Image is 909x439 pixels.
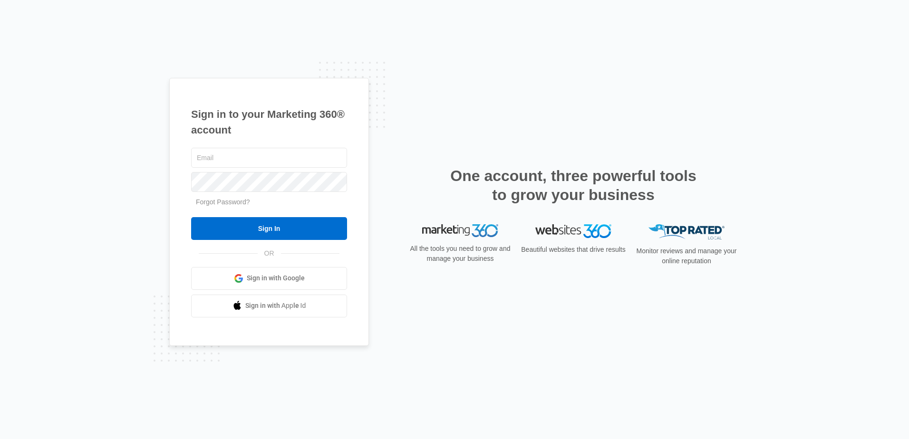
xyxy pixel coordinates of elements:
[520,245,627,255] p: Beautiful websites that drive results
[633,246,740,266] p: Monitor reviews and manage your online reputation
[245,301,306,311] span: Sign in with Apple Id
[258,248,281,258] span: OR
[648,224,725,240] img: Top Rated Local
[247,273,305,283] span: Sign in with Google
[422,224,498,238] img: Marketing 360
[191,267,347,290] a: Sign in with Google
[191,148,347,168] input: Email
[191,295,347,317] a: Sign in with Apple Id
[407,244,513,264] p: All the tools you need to grow and manage your business
[191,217,347,240] input: Sign In
[535,224,611,238] img: Websites 360
[196,198,250,206] a: Forgot Password?
[191,106,347,138] h1: Sign in to your Marketing 360® account
[447,166,699,204] h2: One account, three powerful tools to grow your business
